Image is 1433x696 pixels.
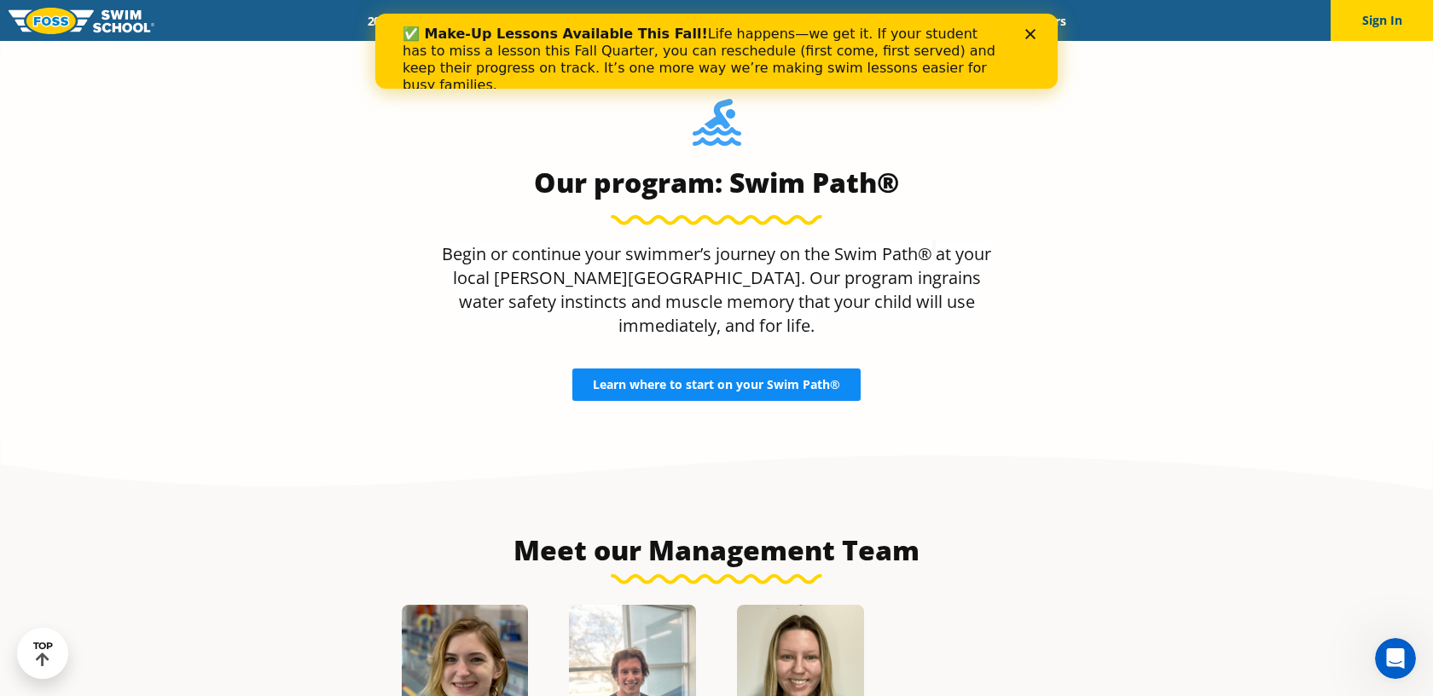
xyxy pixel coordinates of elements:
span: at your local [PERSON_NAME][GEOGRAPHIC_DATA]. Our program ingrains water safety instincts and mus... [453,242,992,337]
span: Learn where to start on your Swim Path® [593,379,840,391]
h3: Meet our Management Team [314,533,1119,567]
img: FOSS Swim School Logo [9,8,154,34]
a: Schools [459,13,531,29]
a: Careers [1010,13,1081,29]
a: 2025 Calendar [352,13,459,29]
span: Begin or continue your swimmer’s journey on the Swim Path® [442,242,932,265]
h3: Our program: Swim Path® [433,165,1000,200]
a: Swim Like [PERSON_NAME] [775,13,956,29]
img: Foss-Location-Swimming-Pool-Person.svg [693,99,741,157]
iframe: Intercom live chat [1375,638,1416,679]
a: Swim Path® Program [531,13,680,29]
a: Learn where to start on your Swim Path® [572,368,861,401]
a: Blog [956,13,1010,29]
div: Life happens—we get it. If your student has to miss a lesson this Fall Quarter, you can reschedul... [27,12,628,80]
div: Close [650,15,667,26]
b: ✅ Make-Up Lessons Available This Fall! [27,12,333,28]
iframe: Intercom live chat banner [375,14,1058,89]
a: About FOSS [681,13,776,29]
div: TOP [33,641,53,667]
